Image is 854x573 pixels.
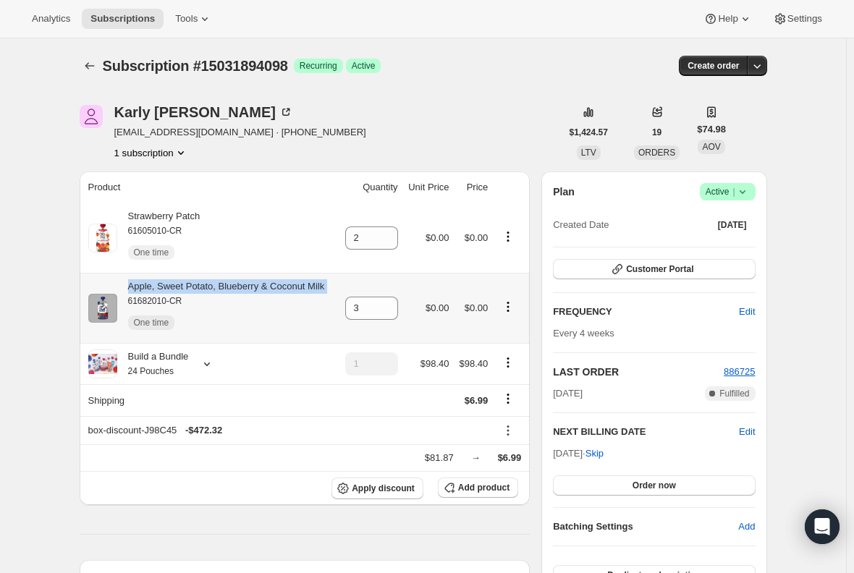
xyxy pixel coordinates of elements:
[787,13,822,25] span: Settings
[739,305,755,319] span: Edit
[719,388,749,399] span: Fulfilled
[577,442,612,465] button: Skip
[420,358,449,369] span: $98.40
[114,105,293,119] div: Karly [PERSON_NAME]
[553,328,614,339] span: Every 4 weeks
[585,446,604,461] span: Skip
[496,299,520,315] button: Product actions
[702,142,720,152] span: AOV
[643,122,670,143] button: 19
[553,448,604,459] span: [DATE] ·
[80,171,339,203] th: Product
[465,302,489,313] span: $0.00
[738,519,755,534] span: Add
[117,349,189,378] div: Build a Bundle
[331,477,423,499] button: Apply discount
[90,13,155,25] span: Subscriptions
[117,279,325,337] div: Apple, Sweet Potato, Blueberry & Coconut Milk
[88,294,117,323] img: product img
[175,13,198,25] span: Tools
[561,122,617,143] button: $1,424.57
[732,186,735,198] span: |
[638,148,675,158] span: ORDERS
[80,56,100,76] button: Subscriptions
[352,60,376,72] span: Active
[724,365,755,379] button: 886725
[300,60,337,72] span: Recurring
[498,452,522,463] span: $6.99
[128,366,174,376] small: 24 Pouches
[688,60,739,72] span: Create order
[114,145,188,160] button: Product actions
[338,171,402,203] th: Quantity
[718,219,747,231] span: [DATE]
[465,232,489,243] span: $0.00
[730,515,764,538] button: Add
[465,395,489,406] span: $6.99
[626,263,693,275] span: Customer Portal
[114,125,366,140] span: [EMAIL_ADDRESS][DOMAIN_NAME] · [PHONE_NUMBER]
[553,259,755,279] button: Customer Portal
[553,519,738,534] h6: Batching Settings
[805,509,840,544] div: Open Intercom Messenger
[80,384,339,416] th: Shipping
[88,224,117,252] img: product img
[553,305,739,319] h2: FREQUENCY
[82,9,164,29] button: Subscriptions
[570,127,608,138] span: $1,424.57
[426,232,449,243] span: $0.00
[553,218,609,232] span: Created Date
[496,229,520,245] button: Product actions
[633,480,676,491] span: Order now
[80,105,103,128] span: Karly Robinson
[454,171,493,203] th: Price
[697,122,726,137] span: $74.98
[496,355,520,370] button: Product actions
[718,13,737,25] span: Help
[553,184,575,199] h2: Plan
[128,226,182,236] small: 61605010-CR
[581,148,596,158] span: LTV
[553,475,755,496] button: Order now
[764,9,831,29] button: Settings
[426,302,449,313] span: $0.00
[553,386,583,401] span: [DATE]
[706,184,750,199] span: Active
[128,296,182,306] small: 61682010-CR
[117,209,200,267] div: Strawberry Patch
[134,317,169,328] span: One time
[459,358,488,369] span: $98.40
[730,300,764,323] button: Edit
[88,423,489,438] div: box-discount-J98C45
[185,423,222,438] span: - $472.32
[724,366,755,377] a: 886725
[166,9,221,29] button: Tools
[471,451,481,465] div: →
[352,483,415,494] span: Apply discount
[553,425,739,439] h2: NEXT BILLING DATE
[402,171,454,203] th: Unit Price
[425,451,454,465] div: $81.87
[496,391,520,407] button: Shipping actions
[553,365,724,379] h2: LAST ORDER
[23,9,79,29] button: Analytics
[103,58,288,74] span: Subscription #15031894098
[134,247,169,258] span: One time
[32,13,70,25] span: Analytics
[709,215,756,235] button: [DATE]
[438,477,518,498] button: Add product
[458,482,510,493] span: Add product
[695,9,761,29] button: Help
[679,56,748,76] button: Create order
[652,127,661,138] span: 19
[739,425,755,439] button: Edit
